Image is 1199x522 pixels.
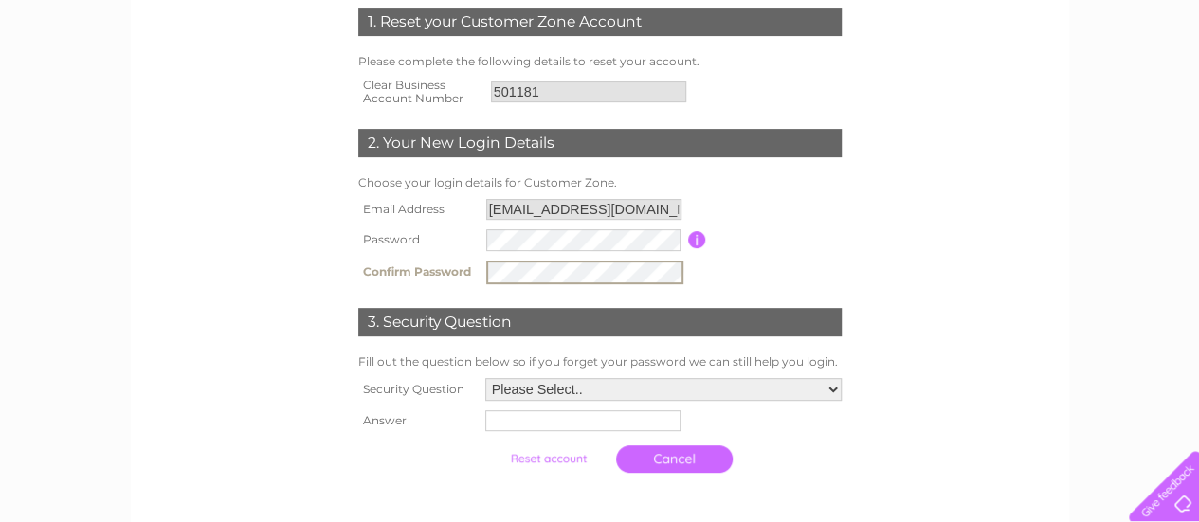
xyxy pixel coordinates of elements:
th: Security Question [354,373,481,405]
input: Information [688,231,706,248]
td: Please complete the following details to reset your account. [354,50,846,73]
th: Clear Business Account Number [354,73,486,111]
a: Blog [1102,81,1130,95]
a: Water [934,81,970,95]
th: Answer [354,405,481,436]
div: 3. Security Question [358,308,842,336]
div: Clear Business is a trading name of Verastar Limited (registered in [GEOGRAPHIC_DATA] No. 3667643... [153,10,1048,92]
td: Choose your login details for Customer Zone. [354,171,846,194]
div: 2. Your New Login Details [358,129,842,157]
a: Contact [1141,81,1188,95]
a: 0333 014 3131 [842,9,972,33]
input: Submit [490,445,607,472]
a: Cancel [616,445,733,473]
a: Energy [981,81,1023,95]
img: logo.png [42,49,138,107]
th: Email Address [354,194,481,225]
th: Password [354,225,481,256]
th: Confirm Password [354,256,481,289]
div: 1. Reset your Customer Zone Account [358,8,842,36]
td: Fill out the question below so if you forget your password we can still help you login. [354,351,846,373]
a: Telecoms [1034,81,1091,95]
